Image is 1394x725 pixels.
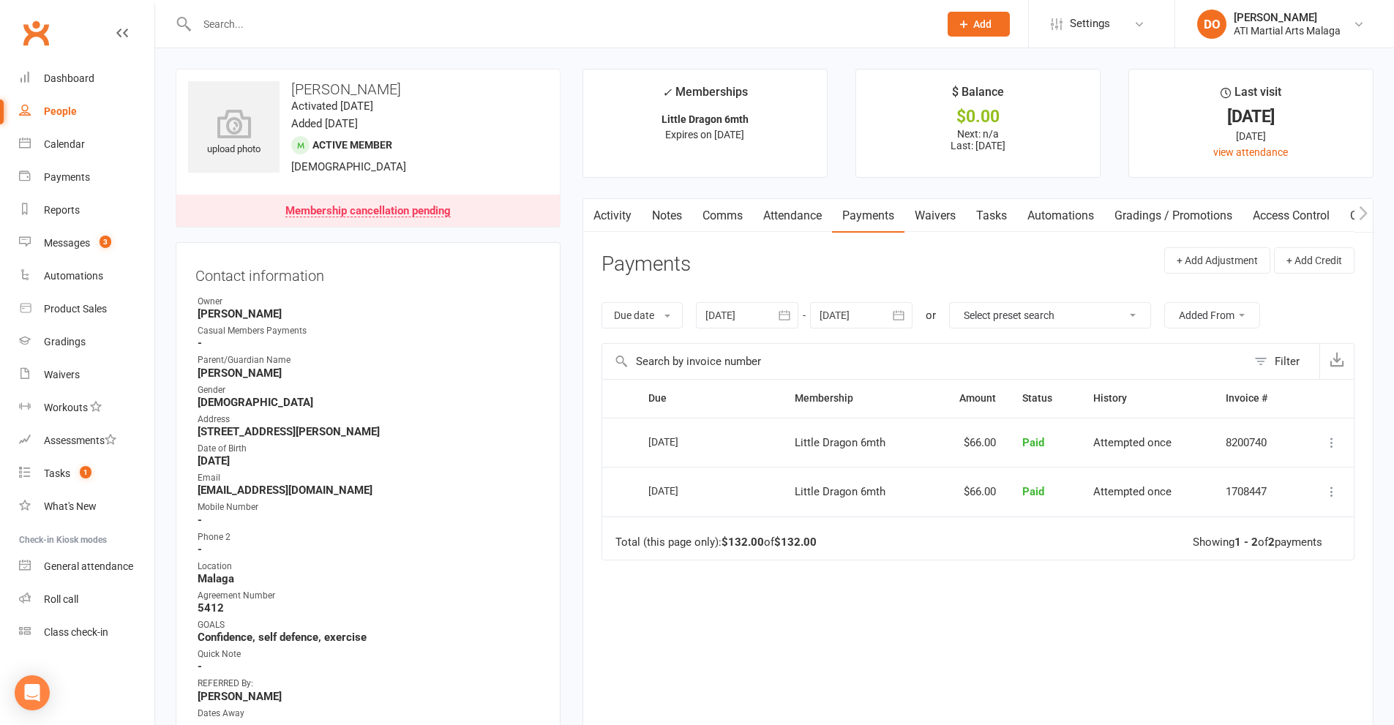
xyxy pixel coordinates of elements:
[198,677,541,691] div: REFERRED By:
[198,396,541,409] strong: [DEMOGRAPHIC_DATA]
[1104,199,1243,233] a: Gradings / Promotions
[1213,146,1288,158] a: view attendance
[198,647,541,661] div: Quick Note
[44,467,70,479] div: Tasks
[198,560,541,574] div: Location
[291,99,373,113] time: Activated [DATE]
[198,454,541,467] strong: [DATE]
[44,204,80,216] div: Reports
[198,660,541,673] strong: -
[44,435,116,446] div: Assessments
[44,369,80,380] div: Waivers
[1247,344,1319,379] button: Filter
[80,466,91,478] span: 1
[1093,485,1172,498] span: Attempted once
[19,293,154,326] a: Product Sales
[19,457,154,490] a: Tasks 1
[198,413,541,427] div: Address
[1274,247,1354,274] button: + Add Credit
[1193,536,1322,549] div: Showing of payments
[198,601,541,615] strong: 5412
[1142,128,1360,144] div: [DATE]
[198,337,541,350] strong: -
[642,199,692,233] a: Notes
[929,467,1009,516] td: $66.00
[44,500,97,512] div: What's New
[1234,536,1258,549] strong: 1 - 2
[198,307,541,320] strong: [PERSON_NAME]
[285,206,451,217] div: Membership cancellation pending
[44,560,133,572] div: General attendance
[19,95,154,128] a: People
[198,618,541,632] div: GOALS
[948,12,1010,37] button: Add
[1234,11,1341,24] div: [PERSON_NAME]
[44,402,88,413] div: Workouts
[198,589,541,603] div: Agreement Number
[1213,418,1299,467] td: 8200740
[44,626,108,638] div: Class check-in
[869,109,1087,124] div: $0.00
[198,484,541,497] strong: [EMAIL_ADDRESS][DOMAIN_NAME]
[198,471,541,485] div: Email
[44,336,86,348] div: Gradings
[795,436,885,449] span: Little Dragon 6mth
[648,430,716,453] div: [DATE]
[1009,380,1080,417] th: Status
[44,270,103,282] div: Automations
[19,391,154,424] a: Workouts
[198,383,541,397] div: Gender
[1022,485,1044,498] span: Paid
[926,307,936,324] div: or
[100,236,111,248] span: 3
[195,262,541,284] h3: Contact information
[692,199,753,233] a: Comms
[291,160,406,173] span: [DEMOGRAPHIC_DATA]
[648,479,716,502] div: [DATE]
[602,302,683,328] button: Due date
[198,514,541,527] strong: -
[602,253,691,276] h3: Payments
[198,353,541,367] div: Parent/Guardian Name
[869,128,1087,151] p: Next: n/a Last: [DATE]
[19,490,154,523] a: What's New
[1164,302,1260,328] button: Added From
[198,690,541,703] strong: [PERSON_NAME]
[291,117,358,130] time: Added [DATE]
[832,199,904,233] a: Payments
[188,109,280,157] div: upload photo
[1017,199,1104,233] a: Automations
[722,536,764,549] strong: $132.00
[1243,199,1340,233] a: Access Control
[665,129,744,140] span: Expires on [DATE]
[602,344,1247,379] input: Search by invoice number
[19,128,154,161] a: Calendar
[904,199,966,233] a: Waivers
[44,237,90,249] div: Messages
[198,572,541,585] strong: Malaga
[198,295,541,309] div: Owner
[44,303,107,315] div: Product Sales
[19,161,154,194] a: Payments
[44,138,85,150] div: Calendar
[188,81,548,97] h3: [PERSON_NAME]
[19,583,154,616] a: Roll call
[1275,353,1300,370] div: Filter
[662,83,748,110] div: Memberships
[782,380,929,417] th: Membership
[1213,380,1299,417] th: Invoice #
[198,631,541,644] strong: Confidence, self defence, exercise
[583,199,642,233] a: Activity
[312,139,392,151] span: Active member
[198,530,541,544] div: Phone 2
[1164,247,1270,274] button: + Add Adjustment
[198,543,541,556] strong: -
[19,616,154,649] a: Class kiosk mode
[44,105,77,117] div: People
[44,593,78,605] div: Roll call
[19,260,154,293] a: Automations
[966,199,1017,233] a: Tasks
[662,113,749,125] strong: Little Dragon 6mth
[929,380,1009,417] th: Amount
[1197,10,1226,39] div: DO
